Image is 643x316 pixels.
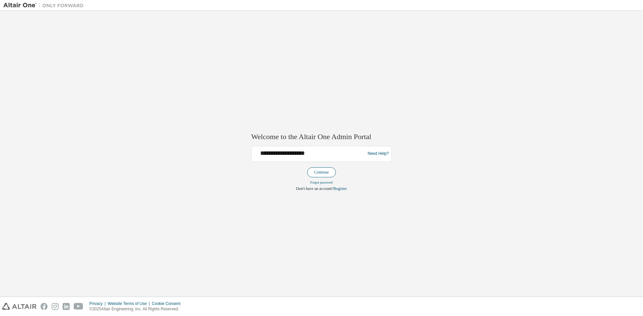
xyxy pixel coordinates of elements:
div: Cookie Consent [152,301,184,306]
span: Don't have an account? [296,186,334,191]
img: Altair One [3,2,87,9]
img: facebook.svg [41,303,48,310]
img: instagram.svg [52,303,59,310]
img: youtube.svg [74,303,83,310]
div: Website Terms of Use [108,301,152,306]
img: linkedin.svg [63,303,70,310]
a: Forgot password [310,181,333,184]
button: Continue [307,167,336,177]
h2: Welcome to the Altair One Admin Portal [251,132,392,142]
img: altair_logo.svg [2,303,37,310]
div: Privacy [89,301,108,306]
a: Register [334,186,347,191]
p: © 2025 Altair Engineering, Inc. All Rights Reserved. [89,306,185,312]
